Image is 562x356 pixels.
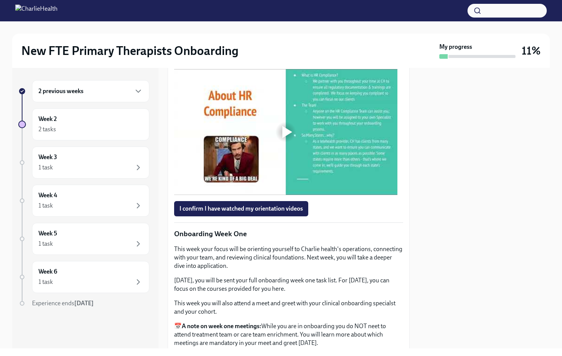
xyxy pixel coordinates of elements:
h6: Week 6 [38,267,57,276]
h3: 11% [522,44,541,58]
span: Experience ends [32,300,94,307]
strong: My progress [439,43,472,51]
div: 1 task [38,278,53,286]
h2: New FTE Primary Therapists Onboarding [21,43,239,58]
img: CharlieHealth [15,5,58,17]
p: This week your focus will be orienting yourself to Charlie health's operations, connecting with y... [174,245,403,270]
p: 📅 While you are in onboarding you do NOT neet to attend treatment team or care team enrichment. Y... [174,322,403,347]
a: Week 61 task [18,261,149,293]
div: 1 task [38,163,53,172]
strong: [DATE] [74,300,94,307]
h6: Week 2 [38,115,57,123]
div: 2 previous weeks [32,80,149,102]
div: 2 tasks [38,125,56,134]
div: 1 task [38,201,53,210]
a: Week 22 tasks [18,108,149,140]
h6: Week 5 [38,229,57,238]
a: Week 41 task [18,185,149,217]
a: Week 51 task [18,223,149,255]
p: Onboarding Week One [174,229,403,239]
p: [DATE], you will be sent your full onboarding week one task list. For [DATE], you can focus on th... [174,276,403,293]
p: This week you will also attend a meet and greet with your clinical onboarding specialst and your ... [174,299,403,316]
span: I confirm I have watched my orientation videos [179,205,303,213]
h6: Week 3 [38,153,57,161]
a: Week 31 task [18,147,149,179]
div: 1 task [38,240,53,248]
h6: 2 previous weeks [38,87,83,95]
button: I confirm I have watched my orientation videos [174,201,308,216]
h6: Week 4 [38,191,57,200]
strong: A note on week one meetings: [182,322,261,330]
